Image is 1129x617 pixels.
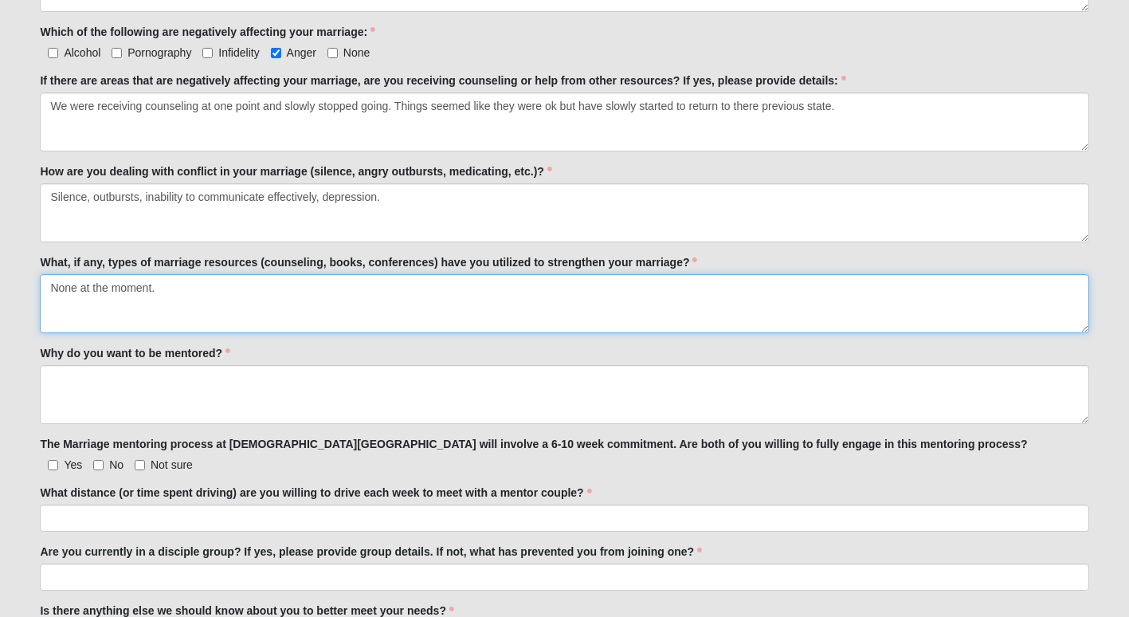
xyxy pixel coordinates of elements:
[218,46,259,59] span: Infidelity
[40,436,1027,452] label: The Marriage mentoring process at [DEMOGRAPHIC_DATA][GEOGRAPHIC_DATA] will involve a 6-10 week co...
[151,458,193,471] span: Not sure
[40,24,375,40] label: Which of the following are negatively affecting your marriage:
[40,544,702,560] label: Are you currently in a disciple group? If yes, please provide group details. If not, what has pre...
[343,46,370,59] span: None
[64,458,82,471] span: Yes
[40,345,230,361] label: Why do you want to be mentored?
[40,73,845,88] label: If there are areas that are negatively affecting your marriage, are you receiving counseling or h...
[327,48,338,58] input: None
[93,460,104,470] input: No
[40,163,551,179] label: How are you dealing with conflict in your marriage (silence, angry outbursts, medicating, etc.)?
[64,46,100,59] span: Alcohol
[135,460,145,470] input: Not sure
[127,46,191,59] span: Pornography
[40,485,591,501] label: What distance (or time spent driving) are you willing to drive each week to meet with a mentor co...
[48,48,58,58] input: Alcohol
[109,458,123,471] span: No
[202,48,213,58] input: Infidelity
[40,254,697,270] label: What, if any, types of marriage resources (counseling, books, conferences) have you utilized to s...
[112,48,122,58] input: Pornography
[287,46,316,59] span: Anger
[48,460,58,470] input: Yes
[271,48,281,58] input: Anger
